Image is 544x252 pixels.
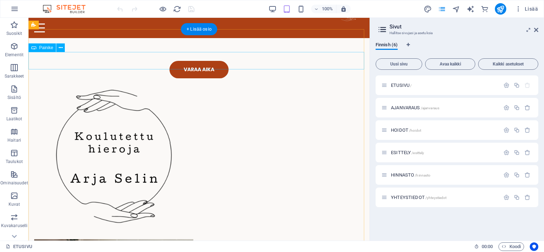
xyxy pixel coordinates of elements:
span: Napsauta avataksesi sivun [391,195,446,200]
button: Koodi [498,242,524,251]
div: Aloitussivua ei voi poistaa [524,82,530,88]
p: Kuvat [9,201,20,207]
i: Lataa sivu uudelleen [173,5,181,13]
i: Tekstigeneraattori [466,5,475,13]
i: Kaupankäynti [481,5,489,13]
button: commerce [481,5,489,13]
button: Uusi sivu [376,58,422,70]
div: Asetukset [503,149,509,156]
button: Avaa kaikki [425,58,475,70]
button: 100% [311,5,336,13]
span: /yhteystiedot [425,196,447,200]
div: ESITTELY/esittely [389,150,500,155]
span: / [410,84,412,88]
div: Asetukset [503,194,509,200]
h2: Sivut [389,23,538,30]
i: Ulkoasu (Ctrl+Alt+Y) [424,5,432,13]
span: Lisää [515,5,538,12]
span: Napsauta avataksesi sivun [391,127,421,133]
a: Napsauta peruuttaaksesi valinnan. Kaksoisnapsauta avataksesi Sivut [6,242,32,251]
h6: Istunnon aika [474,242,493,251]
div: HINNASTO/hinnasto [389,173,500,177]
div: Monista [514,105,520,111]
i: Navigaattori [452,5,460,13]
div: Monista [514,194,520,200]
i: Julkaise [496,5,504,13]
div: Asetukset [503,105,509,111]
p: Elementit [5,52,23,58]
div: Monista [514,127,520,133]
div: AJANVARAUS/ajanvaraus [389,105,500,110]
span: Painike [39,46,53,50]
span: 00 00 [482,242,493,251]
button: Napsauta tästä poistuaksesi esikatselutilasta ja jatkaaksesi muokkaamista [158,5,167,13]
div: Poista [524,172,530,178]
span: /hoidot [409,128,421,132]
div: Poista [524,127,530,133]
p: Taulukot [6,159,23,164]
p: Kuvakaruselli [1,223,27,229]
div: Poista [524,149,530,156]
span: : [487,244,488,249]
div: Monista [514,82,520,88]
p: Sarakkeet [5,73,24,79]
span: Kaikki asetukset [481,62,535,66]
p: Ominaisuudet [0,180,28,186]
div: Asetukset [503,82,509,88]
div: + Lisää osio [181,23,217,35]
div: Asetukset [503,127,509,133]
button: publish [495,3,506,15]
span: Napsauta avataksesi sivun [391,172,430,178]
h6: 100% [322,5,333,13]
span: /esittely [412,151,424,155]
div: Poista [524,194,530,200]
div: Asetukset [503,172,509,178]
p: Sisältö [7,95,21,100]
span: Koodi [502,242,521,251]
p: Haitari [7,137,21,143]
button: reload [173,5,181,13]
button: navigator [452,5,461,13]
i: Koon muuttuessa säädä zoomaustaso automaattisesti sopimaan valittuun laitteeseen. [340,6,347,12]
span: Napsauta avataksesi sivun [391,150,424,155]
div: Kielivälilehdet [376,42,538,56]
span: Napsauta avataksesi sivun [391,105,439,110]
button: Lisää [512,3,541,15]
div: YHTEYSTIEDOT/yhteystiedot [389,195,500,200]
span: Avaa kaikki [428,62,472,66]
button: Usercentrics [530,242,538,251]
span: /ajanvaraus [421,106,440,110]
div: Monista [514,149,520,156]
p: Laatikot [6,116,22,122]
span: Uusi sivu [379,62,419,66]
button: Kaikki asetukset [478,58,538,70]
span: Napsauta avataksesi sivun [391,83,412,88]
button: text_generator [466,5,475,13]
span: /hinnasto [415,173,430,177]
div: HOIDOT/hoidot [389,128,500,132]
div: Poista [524,105,530,111]
div: ETUSIVU/ [389,83,500,88]
button: design [424,5,432,13]
h3: Hallitse sivujasi ja asetuksia [389,30,524,36]
p: Suosikit [6,31,22,36]
div: Monista [514,172,520,178]
button: pages [438,5,446,13]
span: Finnish (6) [376,41,398,51]
img: Editor Logo [41,5,94,13]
